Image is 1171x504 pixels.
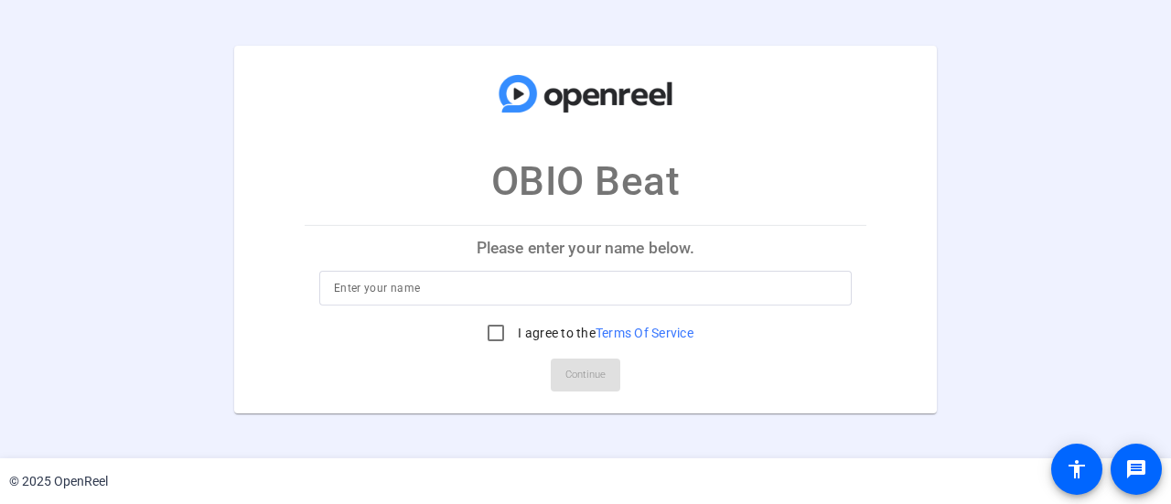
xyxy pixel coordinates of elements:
[334,277,837,299] input: Enter your name
[491,151,681,211] p: OBIO Beat
[305,226,866,270] p: Please enter your name below.
[9,472,108,491] div: © 2025 OpenReel
[514,324,693,342] label: I agree to the
[1066,458,1088,480] mat-icon: accessibility
[1125,458,1147,480] mat-icon: message
[596,326,693,340] a: Terms Of Service
[494,63,677,123] img: company-logo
